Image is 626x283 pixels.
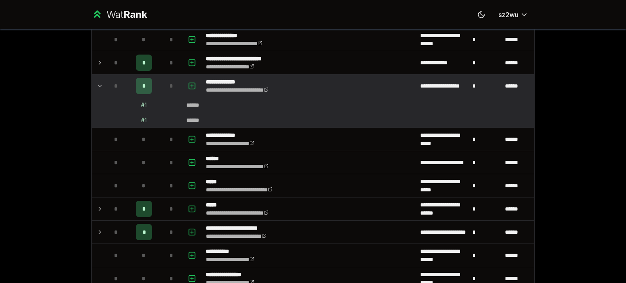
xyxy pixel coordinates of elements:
[106,8,147,21] div: Wat
[91,8,147,21] a: WatRank
[492,7,535,22] button: sz2wu
[498,10,518,20] span: sz2wu
[141,116,147,124] div: # 1
[141,101,147,109] div: # 1
[123,9,147,20] span: Rank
